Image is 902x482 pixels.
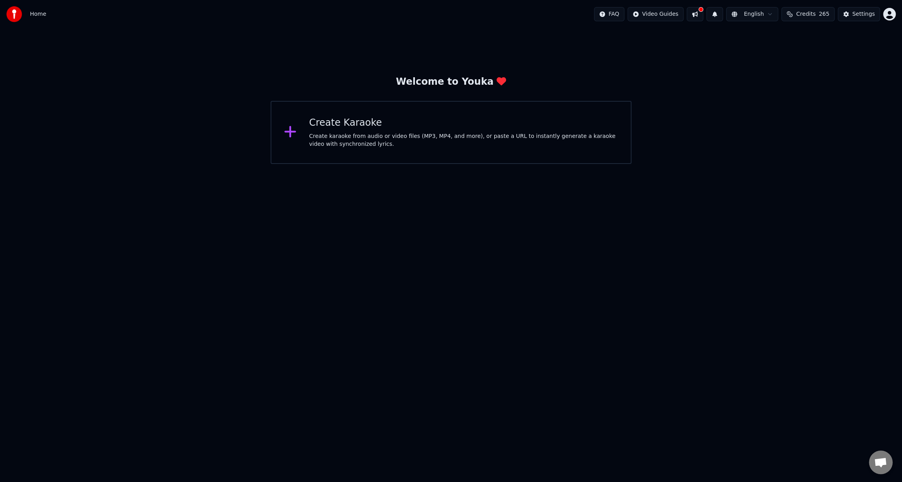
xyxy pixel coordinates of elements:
div: Settings [852,10,875,18]
nav: breadcrumb [30,10,46,18]
span: Home [30,10,46,18]
div: Create Karaoke [309,117,618,129]
div: Welcome to Youka [396,76,506,88]
button: Credits265 [781,7,834,21]
button: Video Guides [627,7,684,21]
button: FAQ [594,7,624,21]
div: Create karaoke from audio or video files (MP3, MP4, and more), or paste a URL to instantly genera... [309,132,618,148]
img: youka [6,6,22,22]
button: Settings [838,7,880,21]
a: 채팅 열기 [869,450,893,474]
span: Credits [796,10,815,18]
span: 265 [819,10,829,18]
